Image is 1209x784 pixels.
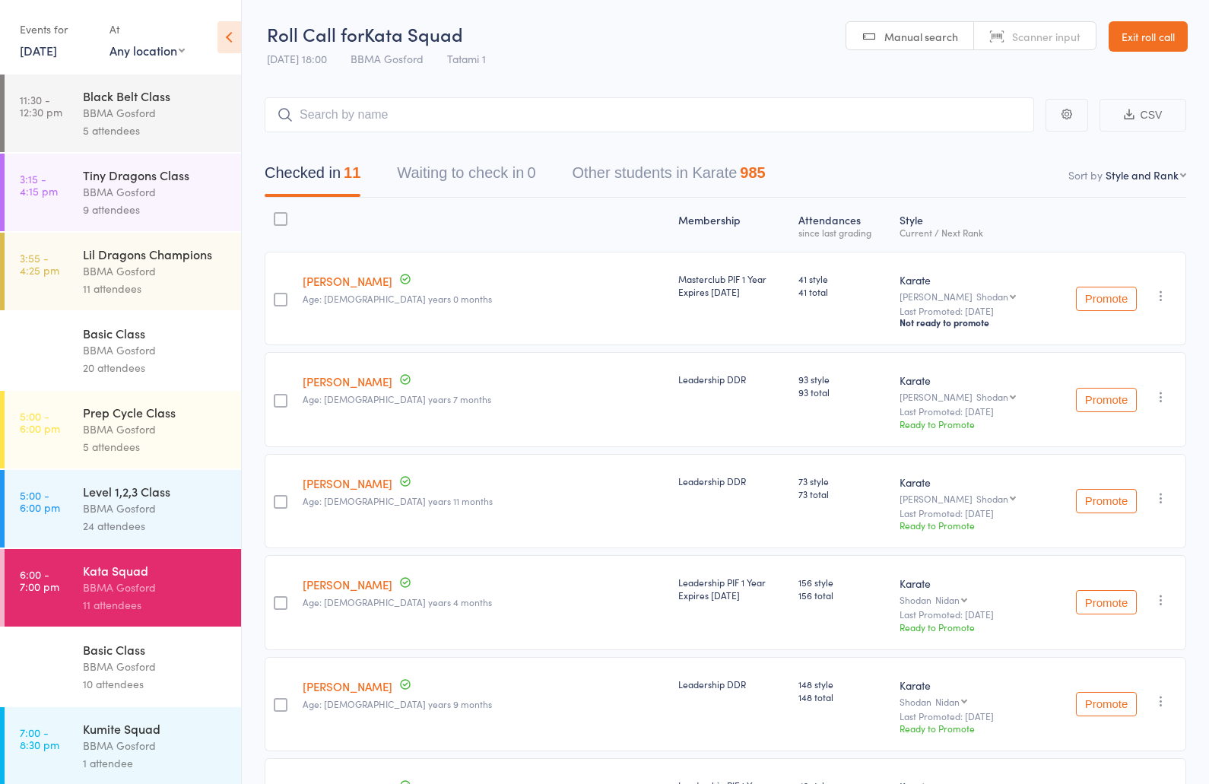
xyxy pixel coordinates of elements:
[83,658,228,675] div: BBMA Gosford
[83,201,228,218] div: 9 attendees
[900,406,1041,417] small: Last Promoted: [DATE]
[672,205,792,245] div: Membership
[83,122,228,139] div: 5 attendees
[5,312,241,389] a: 4:00 -4:45 pmBasic ClassBBMA Gosford20 attendees
[303,292,492,305] span: Age: [DEMOGRAPHIC_DATA] years 0 months
[20,17,94,42] div: Events for
[798,227,888,237] div: since last grading
[83,262,228,280] div: BBMA Gosford
[798,386,888,398] span: 93 total
[976,494,1008,503] div: Shodan
[678,576,786,601] div: Leadership PIF 1 Year
[884,29,958,44] span: Manual search
[109,17,185,42] div: At
[5,75,241,152] a: 11:30 -12:30 pmBlack Belt ClassBBMA Gosford5 attendees
[893,205,1047,245] div: Style
[5,549,241,627] a: 6:00 -7:00 pmKata SquadBBMA Gosford11 attendees
[798,285,888,298] span: 41 total
[303,595,492,608] span: Age: [DEMOGRAPHIC_DATA] years 4 months
[1076,590,1137,614] button: Promote
[267,51,327,66] span: [DATE] 18:00
[900,272,1041,287] div: Karate
[900,519,1041,532] div: Ready to Promote
[798,487,888,500] span: 73 total
[83,641,228,658] div: Basic Class
[573,157,766,197] button: Other students in Karate985
[900,711,1041,722] small: Last Promoted: [DATE]
[900,291,1041,301] div: [PERSON_NAME]
[1076,287,1137,311] button: Promote
[900,576,1041,591] div: Karate
[265,157,360,197] button: Checked in11
[83,500,228,517] div: BBMA Gosford
[20,726,59,751] time: 7:00 - 8:30 pm
[83,562,228,579] div: Kata Squad
[678,475,786,487] div: Leadership DDR
[303,678,392,694] a: [PERSON_NAME]
[740,164,765,181] div: 985
[303,373,392,389] a: [PERSON_NAME]
[83,754,228,772] div: 1 attendee
[1109,21,1188,52] a: Exit roll call
[900,508,1041,519] small: Last Promoted: [DATE]
[678,285,786,298] div: Expires [DATE]
[976,392,1008,402] div: Shodan
[303,273,392,289] a: [PERSON_NAME]
[900,316,1041,329] div: Not ready to promote
[83,183,228,201] div: BBMA Gosford
[265,97,1034,132] input: Search by name
[900,595,1041,605] div: Shodan
[935,697,960,706] div: Nidan
[20,252,59,276] time: 3:55 - 4:25 pm
[900,697,1041,706] div: Shodan
[678,589,786,601] div: Expires [DATE]
[1076,692,1137,716] button: Promote
[1100,99,1186,132] button: CSV
[83,87,228,104] div: Black Belt Class
[20,94,62,118] time: 11:30 - 12:30 pm
[678,678,786,690] div: Leadership DDR
[303,494,493,507] span: Age: [DEMOGRAPHIC_DATA] years 11 months
[83,325,228,341] div: Basic Class
[303,576,392,592] a: [PERSON_NAME]
[83,404,228,421] div: Prep Cycle Class
[900,306,1041,316] small: Last Promoted: [DATE]
[5,154,241,231] a: 3:15 -4:15 pmTiny Dragons ClassBBMA Gosford9 attendees
[20,647,60,671] time: 6:00 - 6:45 pm
[303,697,492,710] span: Age: [DEMOGRAPHIC_DATA] years 9 months
[83,675,228,693] div: 10 attendees
[83,483,228,500] div: Level 1,2,3 Class
[900,227,1041,237] div: Current / Next Rank
[527,164,535,181] div: 0
[20,331,60,355] time: 4:00 - 4:45 pm
[1076,388,1137,412] button: Promote
[792,205,894,245] div: Atten­dances
[303,475,392,491] a: [PERSON_NAME]
[678,373,786,386] div: Leadership DDR
[83,246,228,262] div: Lil Dragons Champions
[5,470,241,548] a: 5:00 -6:00 pmLevel 1,2,3 ClassBBMA Gosford24 attendees
[20,42,57,59] a: [DATE]
[344,164,360,181] div: 11
[1012,29,1080,44] span: Scanner input
[798,678,888,690] span: 148 style
[83,359,228,376] div: 20 attendees
[5,391,241,468] a: 5:00 -6:00 pmPrep Cycle ClassBBMA Gosford5 attendees
[1106,167,1179,183] div: Style and Rank
[798,576,888,589] span: 156 style
[20,568,59,592] time: 6:00 - 7:00 pm
[935,595,960,605] div: Nidan
[798,373,888,386] span: 93 style
[83,280,228,297] div: 11 attendees
[900,621,1041,633] div: Ready to Promote
[83,438,228,455] div: 5 attendees
[83,579,228,596] div: BBMA Gosford
[798,589,888,601] span: 156 total
[364,21,463,46] span: Kata Squad
[83,421,228,438] div: BBMA Gosford
[83,596,228,614] div: 11 attendees
[798,475,888,487] span: 73 style
[900,722,1041,735] div: Ready to Promote
[1076,489,1137,513] button: Promote
[351,51,424,66] span: BBMA Gosford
